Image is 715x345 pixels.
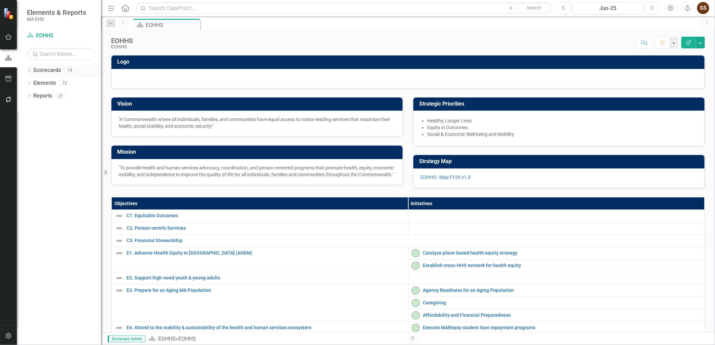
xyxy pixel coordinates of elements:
span: Search [527,5,541,10]
p: "A Commonwealth where all individuals, families, and communities have equal access to nation-lead... [118,116,396,129]
h3: Mission [117,149,399,155]
img: Not Defined [115,237,123,245]
td: Double-Click to Edit Right Click for Context Menu [112,222,408,234]
div: 21 [56,93,66,99]
span: Scorecard Admin [108,336,145,342]
small: MA EHS [27,16,86,22]
td: Double-Click to Edit Right Click for Context Menu [112,284,408,321]
a: Affordability and Financial Preparedness [423,313,701,318]
h3: Logo [117,59,701,65]
div: 14 [64,68,75,73]
a: C2. Person-centric Services [127,226,405,231]
td: Double-Click to Edit Right Click for Context Menu [408,321,705,334]
div: » [149,335,403,343]
li: Healthy, Longer Lives [427,117,697,124]
div: EOHHS [111,37,133,44]
a: EOHHS - Map FY26 v1.0 [420,175,471,180]
td: Double-Click to Edit Right Click for Context Menu [408,247,705,259]
img: On-track [412,286,420,295]
a: EOHHS [27,32,94,40]
td: Double-Click to Edit Right Click for Context Menu [408,259,705,272]
td: Double-Click to Edit Right Click for Context Menu [112,209,408,222]
li: Social & Economic Well-being and Mobility [427,131,697,138]
a: E1. Advance Health Equity in [GEOGRAPHIC_DATA] (AHEM) [127,251,405,256]
a: Elements [33,79,56,87]
a: E3. Prepare for an Aging MA Population [127,288,405,293]
a: Establish cross-HHS network for health equity [423,263,701,268]
h3: Strategy Map [419,158,701,164]
img: Not Defined [115,324,123,332]
button: Search [517,3,551,13]
li: Equity in Outcomes [427,124,697,131]
div: Jun-25 [575,4,641,12]
a: EOHHS [158,336,176,342]
a: Reports [33,92,52,100]
td: Double-Click to Edit Right Click for Context Menu [408,297,705,309]
img: On-track [412,299,420,307]
img: On-track [412,311,420,319]
td: Double-Click to Edit Right Click for Context Menu [112,272,408,284]
img: Not Defined [115,274,123,282]
td: Double-Click to Edit Right Click for Context Menu [408,309,705,321]
a: C1. Equitable Outcomes [127,213,405,218]
a: Caregiving [423,300,701,305]
a: C3. Financial Stewardship [127,238,405,243]
input: Search ClearPoint... [136,2,553,14]
a: E4. Attend to the stability & sustainability of the health and human services ecosystem [127,325,405,330]
a: Catalyze place-based health equity strategy [423,251,701,256]
img: Document.png [118,74,697,80]
p: "To provide health and human services advocacy, coordination, and person-centered programs that p... [118,164,396,178]
img: On-track [412,262,420,270]
img: ClearPoint Strategy [3,8,15,20]
a: Execute MARepay student loan repayment programs [423,325,701,330]
button: SS [697,2,709,14]
img: Not Defined [115,212,123,220]
td: Double-Click to Edit Right Click for Context Menu [408,284,705,297]
img: On-track [412,249,420,257]
img: Not Defined [115,249,123,257]
td: Double-Click to Edit Right Click for Context Menu [112,234,408,247]
input: Search Below... [27,48,94,60]
span: Elements & Reports [27,8,86,16]
div: 72 [59,80,70,86]
h3: Vision [117,101,399,107]
img: Not Defined [115,286,123,295]
td: Double-Click to Edit Right Click for Context Menu [112,247,408,272]
div: EOHHS [178,336,196,342]
div: EOHHS [146,21,199,29]
a: Scorecards [33,67,61,74]
div: EOHHS [111,44,133,49]
a: Agency Readiness for an Aging Population [423,288,701,293]
a: E2. Support high-need youth & young adults [127,275,405,280]
img: Not Defined [115,224,123,232]
h3: Strategic Priorities [419,101,701,107]
button: Jun-25 [572,2,644,14]
img: On-track [412,324,420,332]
